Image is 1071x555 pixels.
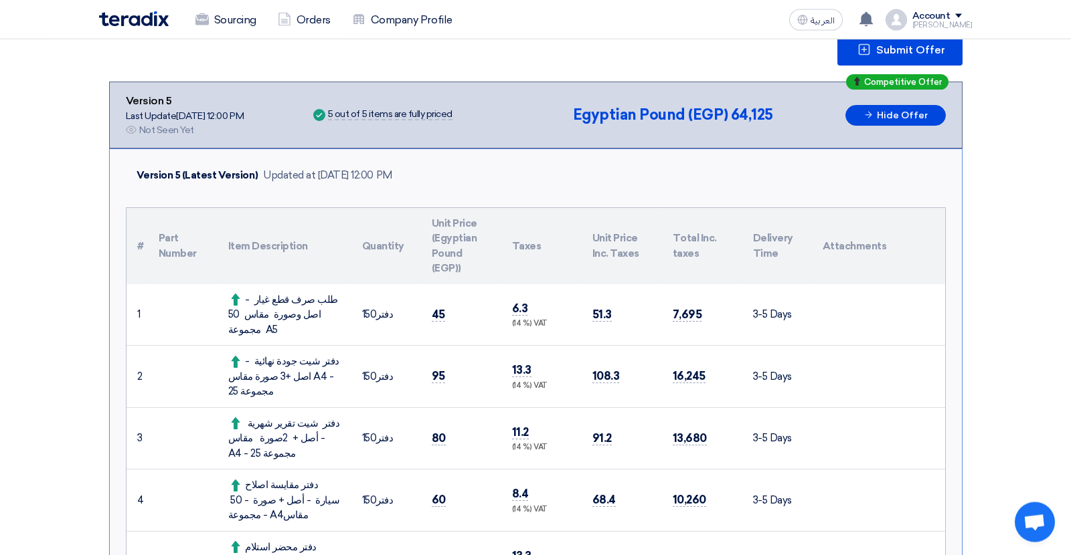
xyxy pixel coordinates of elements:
[228,477,341,522] div: دفتر مقايسة اصلاح سيارة - أصل + صورة - 50 مجموعة - A4مقاس
[742,207,812,284] th: Delivery Time
[228,292,341,337] div: طلب صرف قطع غيار - اصل وصورة مقاس 50 مجموعة A5
[731,105,773,123] span: 64,125
[512,504,571,515] div: (14 %) VAT
[267,5,341,34] a: Orders
[582,207,662,284] th: Unit Price Inc. Taxes
[228,353,341,399] div: دفتر شيت جودة نهائية - اصل +3 صورة مقاس A4 - 25 مجموعة
[127,207,148,284] th: #
[351,284,421,345] td: دفتر
[845,104,946,125] button: Hide Offer
[126,92,244,108] div: Version 5
[362,493,377,506] span: 150
[185,5,267,34] a: Sourcing
[126,108,244,122] div: Last Update [DATE] 12:00 PM
[812,207,945,284] th: Attachments
[886,9,907,30] img: profile_test.png
[139,122,194,136] div: Not Seen Yet
[501,207,582,284] th: Taxes
[432,492,446,506] span: 60
[127,407,148,469] td: 3
[362,370,377,382] span: 150
[673,307,702,321] span: 7,695
[512,380,571,391] div: (14 %) VAT
[912,21,973,28] div: [PERSON_NAME]
[742,284,812,345] td: 3-5 Days
[592,368,620,382] span: 108.3
[592,307,612,321] span: 51.3
[742,345,812,407] td: 3-5 Days
[742,407,812,469] td: 3-5 Days
[912,10,951,21] div: Account
[662,207,742,284] th: Total Inc. taxes
[351,407,421,469] td: دفتر
[673,368,706,382] span: 16,245
[512,318,571,329] div: (14 %) VAT
[362,308,377,320] span: 150
[512,441,571,453] div: (14 %) VAT
[148,207,218,284] th: Part Number
[341,5,463,34] a: Company Profile
[421,207,501,284] th: Unit Price (Egyptian Pound (EGP))
[864,77,942,86] span: Competitive Offer
[263,167,392,183] div: Updated at [DATE] 12:00 PM
[592,492,616,506] span: 68.4
[811,15,835,25] span: العربية
[512,425,529,439] span: 11.2
[351,207,421,284] th: Quantity
[742,469,812,531] td: 3-5 Days
[328,109,452,120] div: 5 out of 5 items are fully priced
[673,492,706,506] span: 10,260
[789,9,843,30] button: العربية
[432,307,445,321] span: 45
[512,301,528,315] span: 6.3
[127,469,148,531] td: 4
[592,431,612,445] span: 91.2
[351,345,421,407] td: دفتر
[1015,502,1055,542] a: Open chat
[218,207,351,284] th: Item Description
[432,431,446,445] span: 80
[673,431,707,445] span: 13,680
[351,469,421,531] td: دفتر
[127,345,148,407] td: 2
[512,486,529,500] span: 8.4
[228,415,341,461] div: دفتر شيت تقرير شهرية - أصل + 2صورة مقاس A4 - 25 مجموعة
[99,11,169,26] img: Teradix logo
[127,284,148,345] td: 1
[837,33,963,65] button: Submit Offer
[362,431,377,443] span: 150
[512,362,531,376] span: 13.3
[137,167,258,183] div: Version 5 (Latest Version)
[876,44,945,55] span: Submit Offer
[573,105,728,123] span: Egyptian Pound (EGP)
[432,368,445,382] span: 95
